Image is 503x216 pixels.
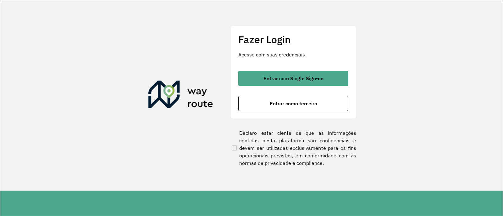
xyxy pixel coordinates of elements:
button: button [238,96,348,111]
p: Acesse com suas credenciais [238,51,348,58]
button: button [238,71,348,86]
span: Entrar com Single Sign-on [263,76,323,81]
img: Roteirizador AmbevTech [148,81,213,111]
h2: Fazer Login [238,34,348,45]
span: Entrar como terceiro [270,101,317,106]
label: Declaro estar ciente de que as informações contidas nesta plataforma são confidenciais e devem se... [230,129,356,167]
